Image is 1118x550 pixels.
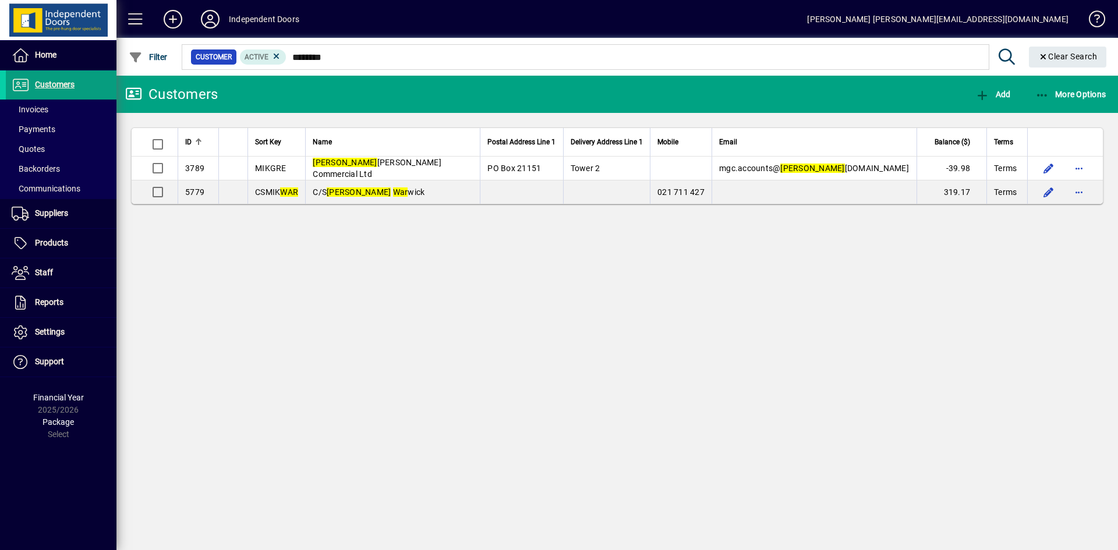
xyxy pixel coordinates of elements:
[255,164,286,173] span: MIKGRE
[657,136,678,148] span: Mobile
[185,136,211,148] div: ID
[35,357,64,366] span: Support
[229,10,299,29] div: Independent Doors
[255,136,281,148] span: Sort Key
[6,179,116,198] a: Communications
[487,164,541,173] span: PO Box 21151
[6,159,116,179] a: Backorders
[807,10,1069,29] div: [PERSON_NAME] [PERSON_NAME][EMAIL_ADDRESS][DOMAIN_NAME]
[240,49,286,65] mat-chip: Activation Status: Active
[35,327,65,336] span: Settings
[917,157,986,180] td: -39.98
[313,136,332,148] span: Name
[327,187,391,197] em: [PERSON_NAME]
[994,136,1013,148] span: Terms
[313,158,377,167] em: [PERSON_NAME]
[719,164,909,173] span: mgc.accounts@ [DOMAIN_NAME]
[393,187,408,197] em: War
[972,84,1013,105] button: Add
[6,229,116,258] a: Products
[35,268,53,277] span: Staff
[154,9,192,30] button: Add
[313,187,424,197] span: C/S wick
[1039,159,1058,178] button: Edit
[571,136,643,148] span: Delivery Address Line 1
[12,164,60,173] span: Backorders
[6,199,116,228] a: Suppliers
[185,164,204,173] span: 3789
[924,136,981,148] div: Balance ($)
[12,125,55,134] span: Payments
[126,47,171,68] button: Filter
[6,288,116,317] a: Reports
[35,50,56,59] span: Home
[313,158,441,179] span: [PERSON_NAME] Commercial Ltd
[6,41,116,70] a: Home
[125,85,218,104] div: Customers
[1035,90,1106,99] span: More Options
[1080,2,1103,40] a: Knowledge Base
[1029,47,1107,68] button: Clear
[6,139,116,159] a: Quotes
[975,90,1010,99] span: Add
[917,180,986,204] td: 319.17
[35,80,75,89] span: Customers
[6,100,116,119] a: Invoices
[487,136,556,148] span: Postal Address Line 1
[1038,52,1098,61] span: Clear Search
[280,187,298,197] em: WAR
[33,393,84,402] span: Financial Year
[35,208,68,218] span: Suppliers
[192,9,229,30] button: Profile
[129,52,168,62] span: Filter
[6,119,116,139] a: Payments
[994,162,1017,174] span: Terms
[657,187,705,197] span: 021 711 427
[12,184,80,193] span: Communications
[43,417,74,427] span: Package
[719,136,910,148] div: Email
[255,187,298,197] span: CSMIK
[12,144,45,154] span: Quotes
[245,53,268,61] span: Active
[35,238,68,247] span: Products
[185,187,204,197] span: 5779
[935,136,970,148] span: Balance ($)
[1070,183,1088,201] button: More options
[571,164,600,173] span: Tower 2
[1070,159,1088,178] button: More options
[1032,84,1109,105] button: More Options
[12,105,48,114] span: Invoices
[6,318,116,347] a: Settings
[185,136,192,148] span: ID
[313,136,473,148] div: Name
[1039,183,1058,201] button: Edit
[6,258,116,288] a: Staff
[6,347,116,377] a: Support
[35,297,63,307] span: Reports
[780,164,844,173] em: [PERSON_NAME]
[719,136,737,148] span: Email
[196,51,232,63] span: Customer
[994,186,1017,198] span: Terms
[657,136,705,148] div: Mobile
